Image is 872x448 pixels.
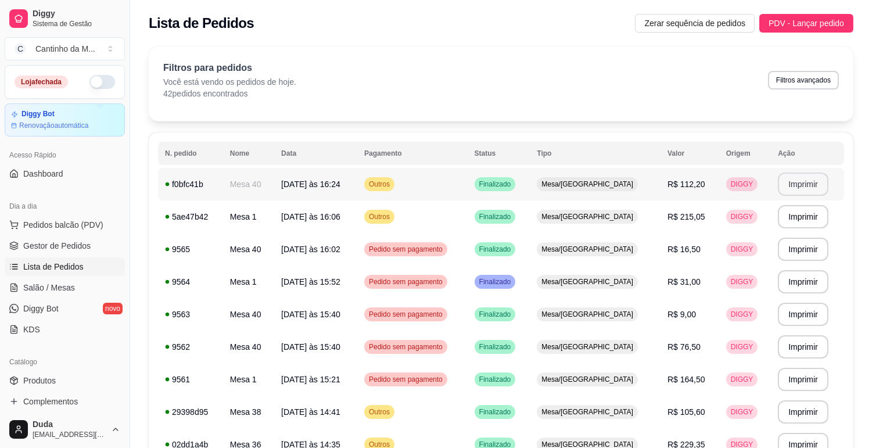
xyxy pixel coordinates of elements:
span: Finalizado [477,277,514,286]
span: R$ 31,00 [668,277,701,286]
span: Finalizado [477,407,514,417]
span: DIGGY [729,342,756,352]
div: 9563 [165,309,216,320]
button: Zerar sequência de pedidos [635,14,755,33]
th: Nome [223,142,274,165]
span: Outros [367,180,392,189]
a: Diggy Botnovo [5,299,125,318]
span: R$ 164,50 [668,375,705,384]
th: Valor [661,142,719,165]
div: 9562 [165,341,216,353]
span: Diggy Bot [23,303,59,314]
p: 42 pedidos encontrados [163,88,296,99]
div: Cantinho da M ... [35,43,95,55]
span: Finalizado [477,180,514,189]
button: Imprimir [778,400,828,424]
span: Mesa/[GEOGRAPHIC_DATA] [539,407,636,417]
div: Loja fechada [15,76,68,88]
p: Filtros para pedidos [163,61,296,75]
span: Mesa/[GEOGRAPHIC_DATA] [539,245,636,254]
span: KDS [23,324,40,335]
h2: Lista de Pedidos [149,14,254,33]
span: Mesa/[GEOGRAPHIC_DATA] [539,310,636,319]
button: Imprimir [778,205,828,228]
div: 9565 [165,243,216,255]
span: Complementos [23,396,78,407]
span: Lista de Pedidos [23,261,84,273]
span: Produtos [23,375,56,386]
span: [DATE] às 15:52 [281,277,340,286]
span: [DATE] às 15:40 [281,342,340,352]
span: R$ 16,50 [668,245,701,254]
span: Pedido sem pagamento [367,375,445,384]
span: [DATE] às 16:02 [281,245,340,254]
button: Duda[EMAIL_ADDRESS][DOMAIN_NAME] [5,415,125,443]
a: Gestor de Pedidos [5,236,125,255]
a: DiggySistema de Gestão [5,5,125,33]
span: Finalizado [477,310,514,319]
button: Imprimir [778,238,828,261]
div: 29398d95 [165,406,216,418]
span: Finalizado [477,245,514,254]
span: Mesa/[GEOGRAPHIC_DATA] [539,342,636,352]
span: Pedido sem pagamento [367,277,445,286]
span: DIGGY [729,375,756,384]
button: Imprimir [778,270,828,293]
span: Salão / Mesas [23,282,75,293]
button: Pedidos balcão (PDV) [5,216,125,234]
div: Dia a dia [5,197,125,216]
th: Pagamento [357,142,468,165]
span: PDV - Lançar pedido [769,17,844,30]
span: [DATE] às 15:40 [281,310,340,319]
a: Salão / Mesas [5,278,125,297]
div: Catálogo [5,353,125,371]
span: Pedido sem pagamento [367,245,445,254]
span: Mesa/[GEOGRAPHIC_DATA] [539,212,636,221]
a: Dashboard [5,164,125,183]
span: Dashboard [23,168,63,180]
span: DIGGY [729,180,756,189]
span: Diggy [33,9,120,19]
span: DIGGY [729,245,756,254]
span: Outros [367,407,392,417]
span: R$ 76,50 [668,342,701,352]
button: Imprimir [778,335,828,359]
span: Finalizado [477,342,514,352]
span: Zerar sequência de pedidos [644,17,745,30]
button: PDV - Lançar pedido [759,14,853,33]
span: Finalizado [477,375,514,384]
span: Mesa/[GEOGRAPHIC_DATA] [539,375,636,384]
th: Data [274,142,357,165]
span: R$ 112,20 [668,180,705,189]
article: Renovação automática [19,121,88,130]
div: 9564 [165,276,216,288]
span: Outros [367,212,392,221]
span: Sistema de Gestão [33,19,120,28]
a: Produtos [5,371,125,390]
button: Imprimir [778,303,828,326]
td: Mesa 1 [223,200,274,233]
span: Pedido sem pagamento [367,342,445,352]
button: Select a team [5,37,125,60]
span: DIGGY [729,277,756,286]
td: Mesa 40 [223,168,274,200]
span: [EMAIL_ADDRESS][DOMAIN_NAME] [33,430,106,439]
div: f0bfc41b [165,178,216,190]
span: R$ 215,05 [668,212,705,221]
span: [DATE] às 16:06 [281,212,340,221]
span: DIGGY [729,310,756,319]
td: Mesa 1 [223,266,274,298]
a: Lista de Pedidos [5,257,125,276]
span: R$ 9,00 [668,310,696,319]
th: N. pedido [158,142,223,165]
span: [DATE] às 14:41 [281,407,340,417]
td: Mesa 40 [223,331,274,363]
td: Mesa 38 [223,396,274,428]
span: Mesa/[GEOGRAPHIC_DATA] [539,180,636,189]
td: Mesa 40 [223,233,274,266]
a: KDS [5,320,125,339]
span: DIGGY [729,212,756,221]
div: Acesso Rápido [5,146,125,164]
span: [DATE] às 16:24 [281,180,340,189]
article: Diggy Bot [21,110,55,119]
